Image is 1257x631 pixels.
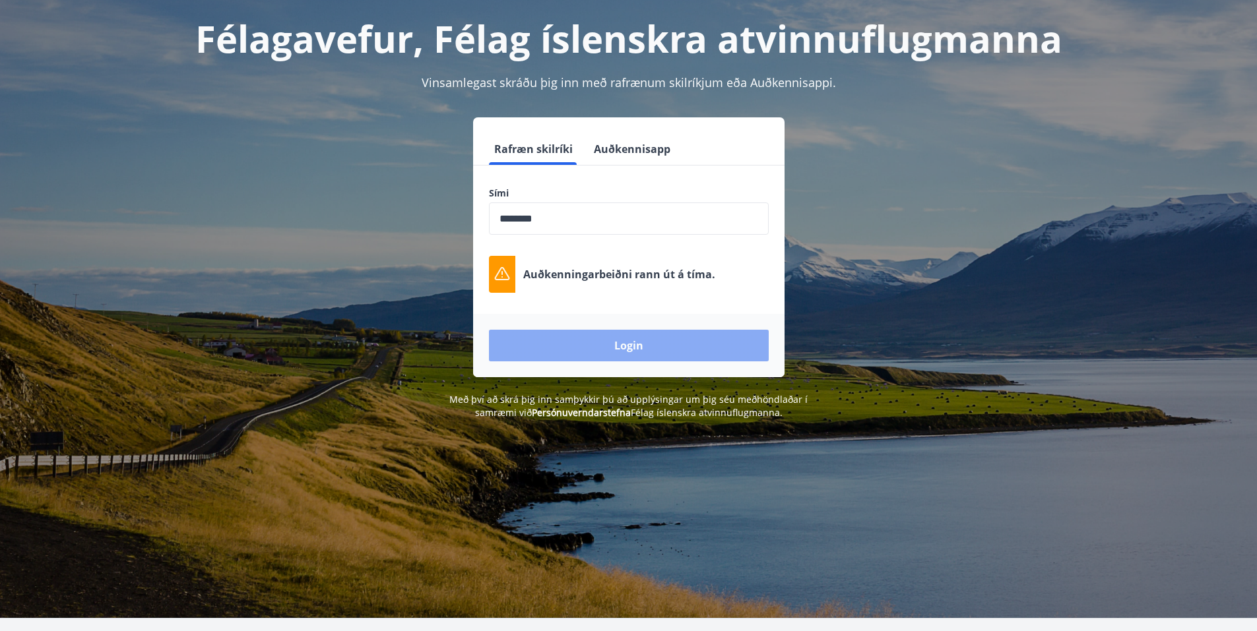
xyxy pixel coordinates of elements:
[489,187,769,200] label: Sími
[489,133,578,165] button: Rafræn skilríki
[523,267,715,282] p: Auðkenningarbeiðni rann út á tíma.
[589,133,676,165] button: Auðkennisapp
[532,406,631,419] a: Persónuverndarstefna
[489,330,769,361] button: Login
[422,75,836,90] span: Vinsamlegast skráðu þig inn með rafrænum skilríkjum eða Auðkennisappi.
[449,393,808,419] span: Með því að skrá þig inn samþykkir þú að upplýsingar um þig séu meðhöndlaðar í samræmi við Félag í...
[170,13,1088,63] h1: Félagavefur, Félag íslenskra atvinnuflugmanna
